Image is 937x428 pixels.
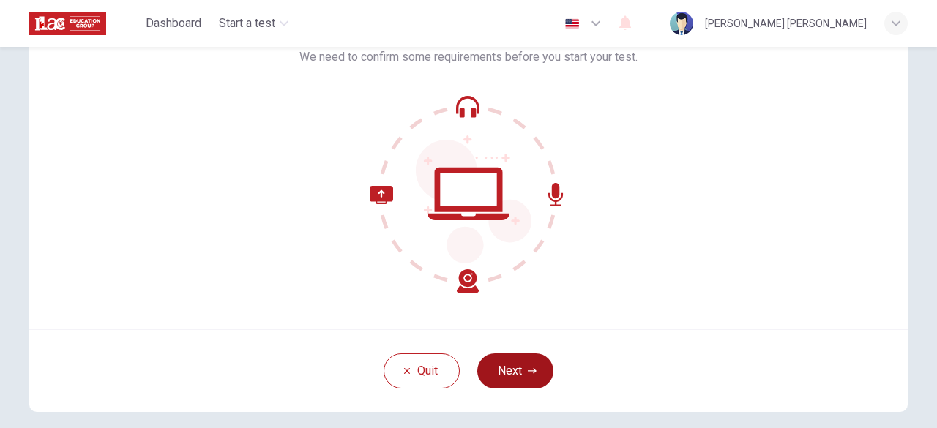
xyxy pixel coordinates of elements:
button: Quit [384,353,460,388]
img: Profile picture [670,12,693,35]
span: We need to confirm some requirements before you start your test. [299,48,638,66]
a: ILAC logo [29,9,140,38]
button: Dashboard [140,10,207,37]
img: ILAC logo [29,9,106,38]
button: Start a test [213,10,294,37]
button: Next [477,353,553,388]
img: en [563,18,581,29]
span: Start a test [219,15,275,32]
span: Dashboard [146,15,201,32]
div: [PERSON_NAME] [PERSON_NAME] [705,15,867,32]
